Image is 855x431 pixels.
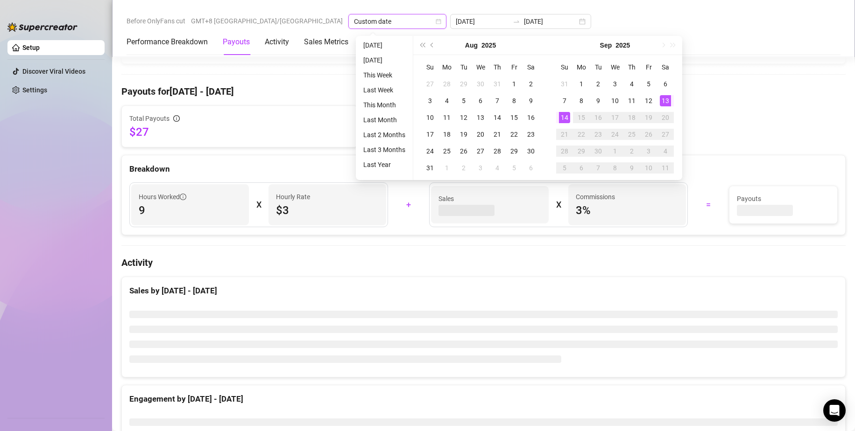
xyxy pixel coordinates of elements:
td: 2025-10-08 [607,160,623,176]
div: Sales by [DATE] - [DATE] [129,285,838,297]
div: 29 [576,146,587,157]
div: 25 [441,146,452,157]
div: Sales Metrics [304,36,348,48]
a: Settings [22,86,47,94]
div: 4 [660,146,671,157]
span: Payouts [737,194,830,204]
span: 9 [139,203,241,218]
div: 9 [593,95,604,106]
td: 2025-08-10 [422,109,438,126]
td: 2025-10-05 [556,160,573,176]
div: Activity [265,36,289,48]
td: 2025-09-02 [455,160,472,176]
td: 2025-08-31 [556,76,573,92]
div: 20 [475,129,486,140]
div: 2 [593,78,604,90]
td: 2025-08-22 [506,126,523,143]
h4: Activity [121,256,846,269]
td: 2025-09-02 [590,76,607,92]
button: Previous month (PageUp) [427,36,438,55]
div: 25 [626,129,637,140]
td: 2025-07-28 [438,76,455,92]
div: 17 [424,129,436,140]
td: 2025-10-06 [573,160,590,176]
td: 2025-09-04 [489,160,506,176]
div: 23 [593,129,604,140]
div: 2 [626,146,637,157]
div: 20 [660,112,671,123]
li: This Week [360,70,409,81]
td: 2025-09-12 [640,92,657,109]
div: 14 [492,112,503,123]
div: 13 [660,95,671,106]
td: 2025-10-10 [640,160,657,176]
span: Before OnlyFans cut [127,14,185,28]
th: Tu [590,59,607,76]
div: 10 [424,112,436,123]
div: 24 [609,129,621,140]
div: 5 [559,162,570,174]
button: Choose a year [615,36,630,55]
div: Breakdown [129,163,838,175]
div: 31 [492,78,503,90]
td: 2025-09-17 [607,109,623,126]
div: 9 [626,162,637,174]
div: 15 [509,112,520,123]
td: 2025-10-07 [590,160,607,176]
td: 2025-09-29 [573,143,590,160]
td: 2025-08-02 [523,76,539,92]
td: 2025-09-06 [657,76,674,92]
div: 1 [509,78,520,90]
th: Su [422,59,438,76]
img: logo-BBDzfeDw.svg [7,22,78,32]
td: 2025-07-27 [422,76,438,92]
th: Su [556,59,573,76]
article: Hourly Rate [276,192,310,202]
td: 2025-09-07 [556,92,573,109]
button: Choose a month [600,36,612,55]
td: 2025-10-11 [657,160,674,176]
td: 2025-08-20 [472,126,489,143]
td: 2025-09-21 [556,126,573,143]
div: 2 [458,162,469,174]
span: Sales [438,194,541,204]
td: 2025-09-26 [640,126,657,143]
h4: Payouts for [DATE] - [DATE] [121,85,846,98]
li: Last 2 Months [360,129,409,140]
div: 27 [424,78,436,90]
td: 2025-09-22 [573,126,590,143]
td: 2025-09-25 [623,126,640,143]
div: 8 [576,95,587,106]
div: 31 [424,162,436,174]
div: 22 [509,129,520,140]
td: 2025-10-02 [623,143,640,160]
div: 7 [492,95,503,106]
td: 2025-09-09 [590,92,607,109]
td: 2025-08-25 [438,143,455,160]
div: 5 [458,95,469,106]
td: 2025-09-19 [640,109,657,126]
td: 2025-09-05 [506,160,523,176]
li: This Month [360,99,409,111]
td: 2025-08-26 [455,143,472,160]
td: 2025-10-01 [607,143,623,160]
div: Engagement by [DATE] - [DATE] [129,393,838,405]
td: 2025-08-28 [489,143,506,160]
td: 2025-10-04 [657,143,674,160]
span: info-circle [173,115,180,122]
th: Th [489,59,506,76]
span: swap-right [513,18,520,25]
td: 2025-08-24 [422,143,438,160]
div: 6 [475,95,486,106]
div: 3 [424,95,436,106]
td: 2025-09-28 [556,143,573,160]
div: 29 [458,78,469,90]
th: We [472,59,489,76]
td: 2025-08-16 [523,109,539,126]
div: Payouts [223,36,250,48]
div: 10 [643,162,654,174]
td: 2025-09-11 [623,92,640,109]
div: 21 [559,129,570,140]
div: 8 [509,95,520,106]
td: 2025-07-31 [489,76,506,92]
